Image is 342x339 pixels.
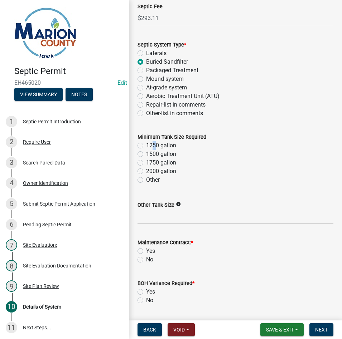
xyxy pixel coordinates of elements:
label: 2000 gallon [146,167,176,176]
div: Require User [23,139,51,144]
div: Septic Permit Introduction [23,119,81,124]
label: Yes [146,247,155,255]
button: Void [168,323,195,336]
label: Laterals [146,49,167,58]
label: Minimum Tank Size Required [138,135,206,140]
div: 4 [6,177,17,189]
span: Void [173,327,185,333]
a: Edit [117,79,127,86]
div: 3 [6,157,17,168]
button: Save & Exit [260,323,304,336]
div: 5 [6,198,17,210]
div: Owner Identification [23,181,68,186]
label: Aerobic Treatment Unit (ATU) [146,92,220,100]
label: No [146,255,153,264]
div: 1 [6,116,17,127]
label: Packaged Treatment [146,66,198,75]
button: View Summary [14,88,63,101]
div: 8 [6,260,17,271]
wm-modal-confirm: Summary [14,92,63,98]
label: Septic Fee [138,4,163,9]
button: Next [309,323,333,336]
div: 9 [6,280,17,292]
div: Details of System [23,304,61,309]
wm-modal-confirm: Edit Application Number [117,79,127,86]
div: 11 [6,322,17,333]
div: 7 [6,239,17,251]
label: Buried Sandfilter [146,58,188,66]
span: EH465020 [14,79,115,86]
label: 1250 gallon [146,141,176,150]
div: Search Parcel Data [23,160,65,165]
label: Other Tank Size [138,203,174,208]
div: 10 [6,301,17,313]
h4: Septic Permit [14,66,123,77]
div: Site Evaluation: [23,242,57,247]
label: 1750 gallon [146,158,176,167]
i: info [176,202,181,207]
button: Notes [66,88,93,101]
label: Mound system [146,75,184,83]
label: Septic System Type [138,43,186,48]
label: BOH Variance Required [138,281,194,286]
span: Save & Exit [266,327,294,333]
label: 1500 gallon [146,150,176,158]
label: Maintenance Contract: [138,240,193,245]
button: Back [138,323,162,336]
label: Other [146,176,160,184]
span: Next [315,327,328,333]
div: 2 [6,136,17,148]
div: 6 [6,219,17,230]
div: Site Plan Review [23,284,59,289]
wm-modal-confirm: Notes [66,92,93,98]
div: Submit Septic Permit Application [23,201,95,206]
label: Repair-list in comments [146,100,206,109]
label: Yes [146,288,155,296]
span: Back [143,327,156,333]
label: Other-list in comments [146,109,203,118]
div: Site Evaluation Documentation [23,263,91,268]
img: Marion County, Iowa [14,8,76,59]
label: No [146,296,153,305]
span: $ [138,11,141,25]
div: Pending Septic Permit [23,222,72,227]
label: At-grade system [146,83,187,92]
